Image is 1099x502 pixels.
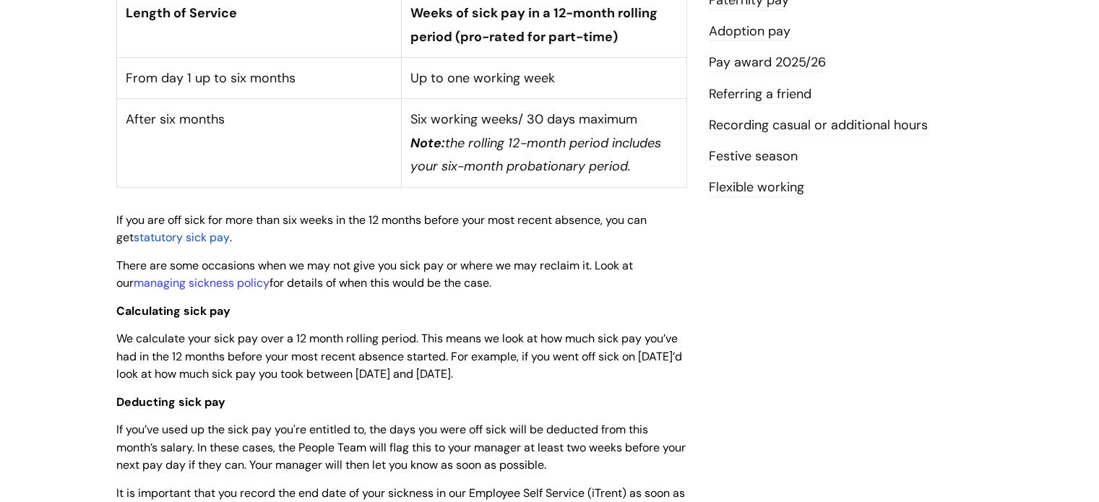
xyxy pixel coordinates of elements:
[116,212,647,246] span: If you are off sick for more than six weeks in the 12 months before your most recent absence, you...
[709,178,804,197] a: Flexible working
[402,58,687,99] td: Up to one working week
[134,230,230,245] a: statutory sick pay
[709,22,790,41] a: Adoption pay
[402,99,687,187] td: Six working weeks/ 30 days maximum
[709,85,811,104] a: Referring a friend
[116,331,682,382] span: We calculate your sick pay over a 12 month rolling period. This means we look at how much sick pa...
[410,134,445,152] em: Note:
[134,275,270,290] a: managing sickness policy
[709,147,798,166] a: Festive season
[709,116,928,135] a: Recording casual or additional hours
[230,230,232,245] span: .
[116,99,402,187] td: After six months
[116,422,686,473] span: If you’ve used up the sick pay you're entitled to, the days you were off sick will be deducted fr...
[709,53,826,72] a: Pay award 2025/26
[116,303,230,319] span: Calculating sick pay
[116,258,633,291] span: There are some occasions when we may not give you sick pay or where we may reclaim it. Look at ou...
[116,394,225,410] span: Deducting sick pay
[410,134,661,175] em: the rolling 12-month period includes your six-month probationary period.
[116,58,402,99] td: From day 1 up to six months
